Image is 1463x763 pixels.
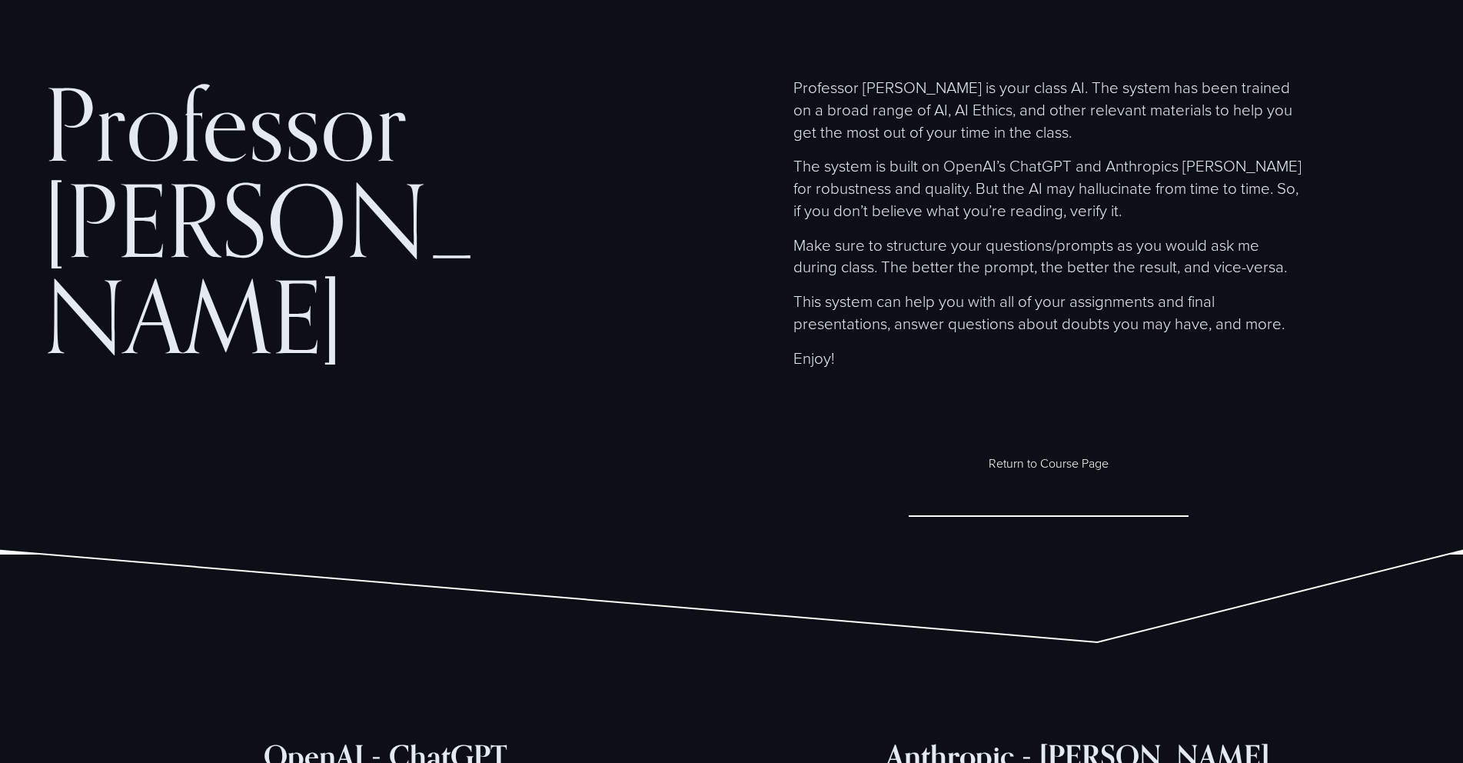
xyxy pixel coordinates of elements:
[793,347,1304,369] p: Enjoy!
[793,155,1304,221] p: The system is built on OpenAI’s ChatGPT and Anthropics [PERSON_NAME] for robustness and quality. ...
[44,76,497,365] h1: Professor [PERSON_NAME]
[793,290,1304,335] p: This system can help you with all of your assignments and final presentations, answer questions a...
[793,234,1304,278] p: Make sure to structure your questions/prompts as you would ask me during class. The better the pr...
[793,76,1304,142] p: Professor [PERSON_NAME] is your class AI. The system has been trained on a broad range of AI, AI ...
[909,411,1189,516] a: Return to Course Page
